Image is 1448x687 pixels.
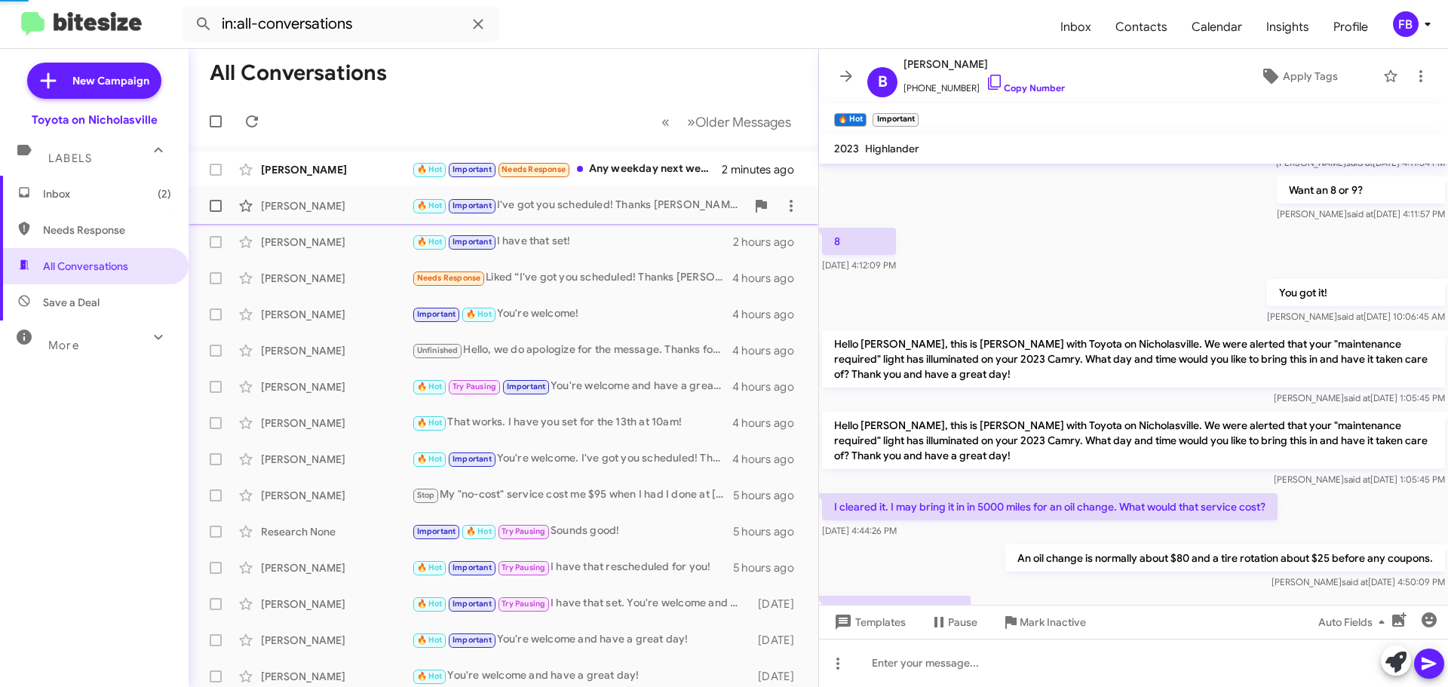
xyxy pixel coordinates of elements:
[417,418,443,428] span: 🔥 Hot
[732,307,806,322] div: 4 hours ago
[210,61,387,85] h1: All Conversations
[27,63,161,99] a: New Campaign
[412,378,732,395] div: You're welcome and have a great day!
[652,106,679,137] button: Previous
[183,6,499,42] input: Search
[1321,5,1380,49] a: Profile
[261,452,412,467] div: [PERSON_NAME]
[1048,5,1103,49] a: Inbox
[1005,544,1445,572] p: An oil change is normally about $80 and a tire rotation about $25 before any coupons.
[1393,11,1419,37] div: FB
[417,454,443,464] span: 🔥 Hot
[1337,311,1364,322] span: said at
[412,486,733,504] div: My "no-cost" service cost me $95 when I had I done at [GEOGRAPHIC_DATA] [DATE]. Please stop sendi...
[1180,5,1254,49] span: Calendar
[417,382,443,391] span: 🔥 Hot
[834,113,867,127] small: 🔥 Hot
[1347,208,1373,219] span: said at
[32,112,158,127] div: Toyota on Nicholasville
[918,609,989,636] button: Pause
[653,106,800,137] nav: Page navigation example
[873,113,918,127] small: Important
[678,106,800,137] button: Next
[417,599,443,609] span: 🔥 Hot
[452,237,492,247] span: Important
[412,197,746,214] div: I've got you scheduled! Thanks [PERSON_NAME], have a great day!
[261,379,412,394] div: [PERSON_NAME]
[732,343,806,358] div: 4 hours ago
[1277,176,1445,204] p: Want an 8 or 9?
[1254,5,1321,49] a: Insights
[822,525,897,536] span: [DATE] 4:44:26 PM
[452,454,492,464] span: Important
[834,142,859,155] span: 2023
[412,342,732,359] div: Hello, we do apologize for the message. Thanks for letting us know, we will update our records! H...
[417,635,443,645] span: 🔥 Hot
[43,259,128,274] span: All Conversations
[687,112,695,131] span: »
[822,259,896,271] span: [DATE] 4:12:09 PM
[43,222,171,238] span: Needs Response
[417,309,456,319] span: Important
[412,523,733,540] div: Sounds good!
[412,631,750,649] div: You're welcome and have a great day!
[1103,5,1180,49] a: Contacts
[417,273,481,283] span: Needs Response
[822,330,1445,388] p: Hello [PERSON_NAME], this is [PERSON_NAME] with Toyota on Nicholasville. We were alerted that you...
[732,271,806,286] div: 4 hours ago
[261,416,412,431] div: [PERSON_NAME]
[452,201,492,210] span: Important
[412,667,750,685] div: You're welcome and have a great day!
[1274,392,1445,403] span: [PERSON_NAME] [DATE] 1:05:45 PM
[502,526,545,536] span: Try Pausing
[261,633,412,648] div: [PERSON_NAME]
[412,450,732,468] div: You're welcome. I've got you scheduled! Thanks [PERSON_NAME], have a great day!
[1267,279,1445,306] p: You got it!
[1342,576,1368,587] span: said at
[72,73,149,88] span: New Campaign
[989,609,1098,636] button: Mark Inactive
[261,162,412,177] div: [PERSON_NAME]
[466,309,492,319] span: 🔥 Hot
[733,560,806,575] div: 5 hours ago
[412,414,732,431] div: That works. I have you set for the 13th at 10am!
[695,114,791,130] span: Older Messages
[452,382,496,391] span: Try Pausing
[750,597,806,612] div: [DATE]
[732,452,806,467] div: 4 hours ago
[452,563,492,572] span: Important
[1277,208,1445,219] span: [PERSON_NAME] [DATE] 4:11:57 PM
[1272,576,1445,587] span: [PERSON_NAME] [DATE] 4:50:09 PM
[903,73,1065,96] span: [PHONE_NUMBER]
[417,490,435,500] span: Stop
[722,162,806,177] div: 2 minutes ago
[417,563,443,572] span: 🔥 Hot
[822,493,1278,520] p: I cleared it. I may bring it in in 5000 miles for an oil change. What would that service cost?
[452,164,492,174] span: Important
[417,345,459,355] span: Unfinished
[261,235,412,250] div: [PERSON_NAME]
[452,599,492,609] span: Important
[1344,392,1370,403] span: said at
[822,596,971,623] p: Where do I find coupons?
[1380,11,1431,37] button: FB
[732,379,806,394] div: 4 hours ago
[412,305,732,323] div: You're welcome!
[502,599,545,609] span: Try Pausing
[733,235,806,250] div: 2 hours ago
[261,560,412,575] div: [PERSON_NAME]
[1274,474,1445,485] span: [PERSON_NAME] [DATE] 1:05:45 PM
[158,186,171,201] span: (2)
[1306,609,1403,636] button: Auto Fields
[1344,474,1370,485] span: said at
[986,82,1065,94] a: Copy Number
[507,382,546,391] span: Important
[1267,311,1445,322] span: [PERSON_NAME] [DATE] 10:06:45 AM
[750,633,806,648] div: [DATE]
[502,563,545,572] span: Try Pausing
[261,271,412,286] div: [PERSON_NAME]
